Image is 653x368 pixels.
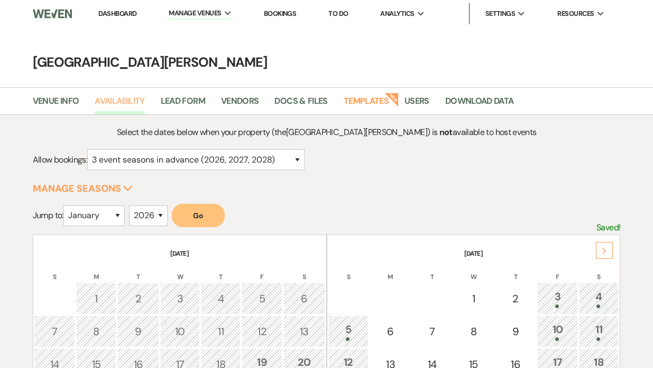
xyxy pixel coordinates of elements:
button: Go [172,204,225,227]
a: Vendors [221,94,259,114]
th: T [201,259,241,282]
th: W [160,259,200,282]
span: Allow bookings: [33,154,87,165]
th: T [117,259,159,282]
th: T [412,259,452,282]
a: Lead Form [161,94,205,114]
div: 4 [207,291,235,307]
th: T [495,259,537,282]
div: 2 [123,291,153,307]
div: 9 [123,324,153,339]
div: 5 [247,291,277,307]
strong: not [439,127,453,138]
a: Dashboard [98,9,136,18]
th: W [453,259,494,282]
span: Jump to: [33,210,63,221]
div: 3 [166,291,194,307]
th: M [370,259,411,282]
a: Download Data [445,94,514,114]
div: 1 [459,291,488,307]
button: Manage Seasons [33,184,133,193]
a: Availability [95,94,144,114]
div: 7 [418,324,446,339]
div: 11 [207,324,235,339]
div: 3 [543,289,572,308]
th: F [537,259,578,282]
a: Users [404,94,429,114]
div: 7 [40,324,69,339]
div: 10 [543,321,572,341]
a: Docs & Files [274,94,327,114]
th: S [283,259,325,282]
a: Bookings [264,9,297,18]
th: [DATE] [34,236,325,258]
th: M [76,259,117,282]
span: Manage Venues [169,8,221,19]
p: Select the dates below when your property (the [GEOGRAPHIC_DATA][PERSON_NAME] ) is available to h... [106,125,547,139]
div: 8 [459,324,488,339]
div: 2 [501,291,531,307]
span: Settings [485,8,516,19]
div: 8 [82,324,111,339]
div: 11 [585,321,613,341]
th: [DATE] [328,236,619,258]
div: 6 [375,324,406,339]
div: 1 [82,291,111,307]
span: Analytics [380,8,414,19]
th: F [242,259,282,282]
a: Venue Info [33,94,79,114]
th: S [328,259,369,282]
a: To Do [328,9,348,18]
img: Weven Logo [33,3,72,25]
th: S [579,259,619,282]
div: 10 [166,324,194,339]
th: S [34,259,75,282]
div: 6 [289,291,319,307]
div: 9 [501,324,531,339]
a: Templates [344,94,389,114]
p: Saved! [596,221,620,235]
strong: New [384,92,399,106]
div: 4 [585,289,613,308]
div: 12 [247,324,277,339]
div: 13 [289,324,319,339]
div: 5 [334,321,363,341]
span: Resources [557,8,594,19]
